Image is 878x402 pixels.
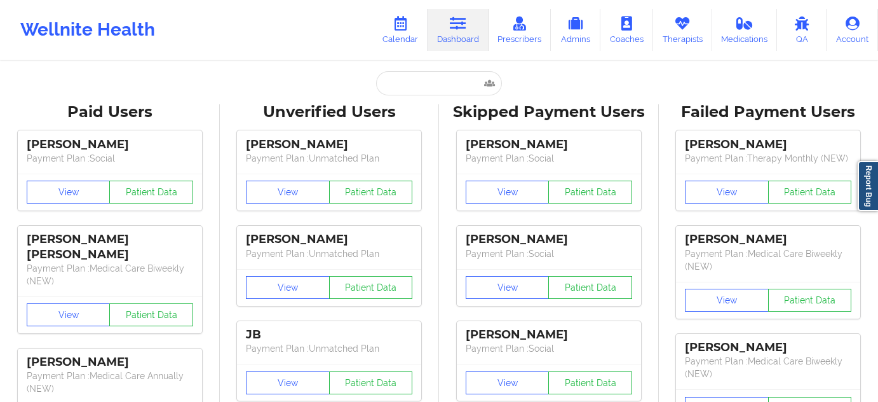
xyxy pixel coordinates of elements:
[466,342,632,355] p: Payment Plan : Social
[246,247,412,260] p: Payment Plan : Unmatched Plan
[329,181,413,204] button: Patient Data
[685,247,851,273] p: Payment Plan : Medical Care Biweekly (NEW)
[27,355,193,370] div: [PERSON_NAME]
[428,9,489,51] a: Dashboard
[27,152,193,165] p: Payment Plan : Social
[685,232,851,247] div: [PERSON_NAME]
[489,9,551,51] a: Prescribers
[373,9,428,51] a: Calendar
[551,9,600,51] a: Admins
[668,102,870,122] div: Failed Payment Users
[685,181,769,204] button: View
[448,102,650,122] div: Skipped Payment Users
[827,9,878,51] a: Account
[27,370,193,395] p: Payment Plan : Medical Care Annually (NEW)
[246,181,330,204] button: View
[548,181,632,204] button: Patient Data
[27,262,193,288] p: Payment Plan : Medical Care Biweekly (NEW)
[466,137,632,152] div: [PERSON_NAME]
[246,276,330,299] button: View
[27,303,111,326] button: View
[777,9,827,51] a: QA
[685,340,851,355] div: [PERSON_NAME]
[685,355,851,380] p: Payment Plan : Medical Care Biweekly (NEW)
[466,181,550,204] button: View
[27,137,193,152] div: [PERSON_NAME]
[712,9,778,51] a: Medications
[685,152,851,165] p: Payment Plan : Therapy Monthly (NEW)
[246,328,412,342] div: JB
[246,152,412,165] p: Payment Plan : Unmatched Plan
[27,232,193,261] div: [PERSON_NAME] [PERSON_NAME]
[466,371,550,394] button: View
[466,247,632,260] p: Payment Plan : Social
[466,152,632,165] p: Payment Plan : Social
[466,232,632,247] div: [PERSON_NAME]
[768,181,852,204] button: Patient Data
[109,303,193,326] button: Patient Data
[685,289,769,312] button: View
[109,181,193,204] button: Patient Data
[600,9,653,51] a: Coaches
[466,276,550,299] button: View
[246,232,412,247] div: [PERSON_NAME]
[768,289,852,312] button: Patient Data
[548,371,632,394] button: Patient Data
[685,137,851,152] div: [PERSON_NAME]
[329,276,413,299] button: Patient Data
[246,342,412,355] p: Payment Plan : Unmatched Plan
[548,276,632,299] button: Patient Data
[27,181,111,204] button: View
[653,9,712,51] a: Therapists
[246,137,412,152] div: [PERSON_NAME]
[329,371,413,394] button: Patient Data
[229,102,431,122] div: Unverified Users
[246,371,330,394] button: View
[858,161,878,211] a: Report Bug
[466,328,632,342] div: [PERSON_NAME]
[9,102,211,122] div: Paid Users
